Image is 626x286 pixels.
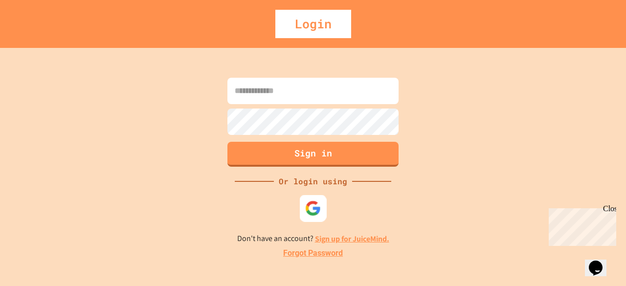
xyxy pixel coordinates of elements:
[275,10,351,38] div: Login
[227,142,399,167] button: Sign in
[237,233,389,245] p: Don't have an account?
[283,247,343,259] a: Forgot Password
[545,204,616,246] iframe: chat widget
[315,234,389,244] a: Sign up for JuiceMind.
[585,247,616,276] iframe: chat widget
[305,200,321,216] img: google-icon.svg
[4,4,67,62] div: Chat with us now!Close
[274,176,352,187] div: Or login using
